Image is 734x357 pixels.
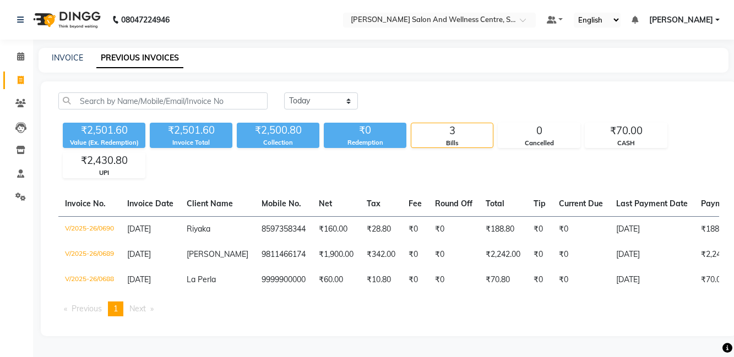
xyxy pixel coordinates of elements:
span: La Perla [187,274,216,284]
td: ₹0 [527,216,552,242]
td: ₹0 [527,242,552,267]
td: ₹342.00 [360,242,402,267]
td: V/2025-26/0690 [58,216,121,242]
div: Bills [411,139,493,148]
td: 8597358344 [255,216,312,242]
td: ₹0 [402,216,428,242]
span: Invoice Date [127,199,173,208]
div: ₹70.00 [585,123,667,139]
div: 3 [411,123,493,139]
td: 9999900000 [255,267,312,293]
a: PREVIOUS INVOICES [96,48,183,68]
span: Round Off [435,199,472,208]
span: Last Payment Date [616,199,688,208]
span: Tip [534,199,546,208]
td: ₹188.80 [479,216,527,242]
td: ₹0 [552,242,610,267]
td: V/2025-26/0688 [58,267,121,293]
div: 0 [498,123,580,139]
td: ₹28.80 [360,216,402,242]
span: Previous [72,304,102,314]
span: [PERSON_NAME] [187,249,248,259]
span: [DATE] [127,274,151,284]
span: Total [486,199,504,208]
td: [DATE] [610,242,694,267]
td: ₹0 [428,216,479,242]
td: [DATE] [610,216,694,242]
a: INVOICE [52,53,83,63]
nav: Pagination [58,301,719,316]
div: Invoice Total [150,138,232,147]
td: ₹0 [428,242,479,267]
div: Value (Ex. Redemption) [63,138,145,147]
div: ₹2,501.60 [150,123,232,138]
div: CASH [585,139,667,148]
span: Client Name [187,199,233,208]
span: Next [129,304,146,314]
div: Redemption [324,138,406,147]
div: ₹2,500.80 [237,123,319,138]
td: ₹0 [552,216,610,242]
td: ₹0 [527,267,552,293]
span: Net [319,199,332,208]
td: ₹70.80 [479,267,527,293]
td: [DATE] [610,267,694,293]
span: [DATE] [127,224,151,234]
div: ₹2,501.60 [63,123,145,138]
span: Fee [409,199,422,208]
b: 08047224946 [121,4,170,35]
span: Mobile No. [262,199,301,208]
td: ₹0 [552,267,610,293]
span: [PERSON_NAME] [649,14,713,26]
td: 9811466174 [255,242,312,267]
td: V/2025-26/0689 [58,242,121,267]
td: ₹2,242.00 [479,242,527,267]
span: [DATE] [127,249,151,259]
div: ₹0 [324,123,406,138]
div: Collection [237,138,319,147]
div: ₹2,430.80 [63,153,145,168]
td: ₹10.80 [360,267,402,293]
td: ₹160.00 [312,216,360,242]
div: Cancelled [498,139,580,148]
td: ₹0 [428,267,479,293]
div: UPI [63,168,145,178]
span: Current Due [559,199,603,208]
td: ₹0 [402,242,428,267]
img: logo [28,4,104,35]
td: ₹0 [402,267,428,293]
input: Search by Name/Mobile/Email/Invoice No [58,92,268,109]
span: Riyaka [187,224,210,234]
span: Invoice No. [65,199,106,208]
span: 1 [113,304,118,314]
td: ₹1,900.00 [312,242,360,267]
span: Tax [367,199,380,208]
td: ₹60.00 [312,267,360,293]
